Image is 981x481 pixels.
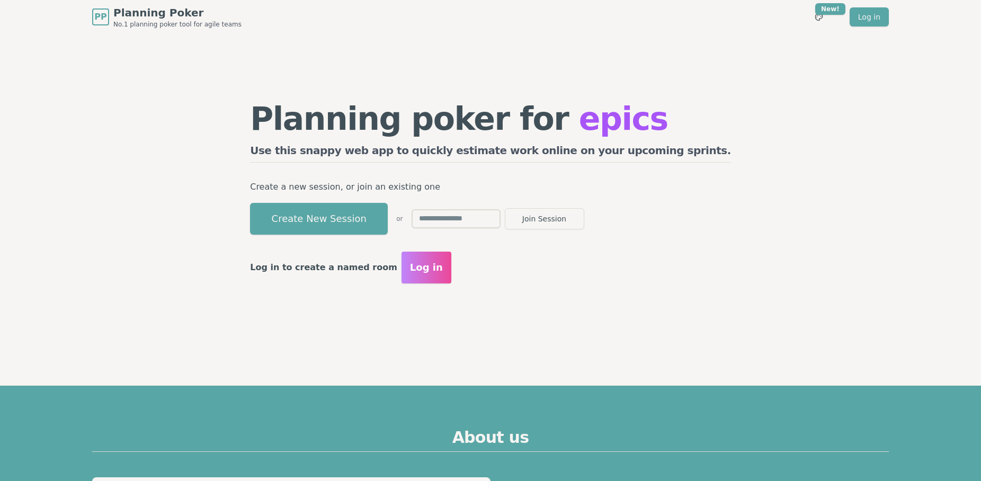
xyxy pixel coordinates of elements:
h2: About us [92,428,889,452]
button: Log in [402,252,451,283]
a: Log in [850,7,889,26]
span: or [396,215,403,223]
div: New! [815,3,845,15]
a: PPPlanning PokerNo.1 planning poker tool for agile teams [92,5,242,29]
p: Log in to create a named room [250,260,397,275]
button: Join Session [505,208,584,229]
button: Create New Session [250,203,388,235]
span: epics [579,100,668,137]
button: New! [809,7,828,26]
span: Log in [410,260,443,275]
h2: Use this snappy web app to quickly estimate work online on your upcoming sprints. [250,143,731,163]
span: No.1 planning poker tool for agile teams [113,20,242,29]
p: Create a new session, or join an existing one [250,180,731,194]
h1: Planning poker for [250,103,731,135]
span: PP [94,11,106,23]
span: Planning Poker [113,5,242,20]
